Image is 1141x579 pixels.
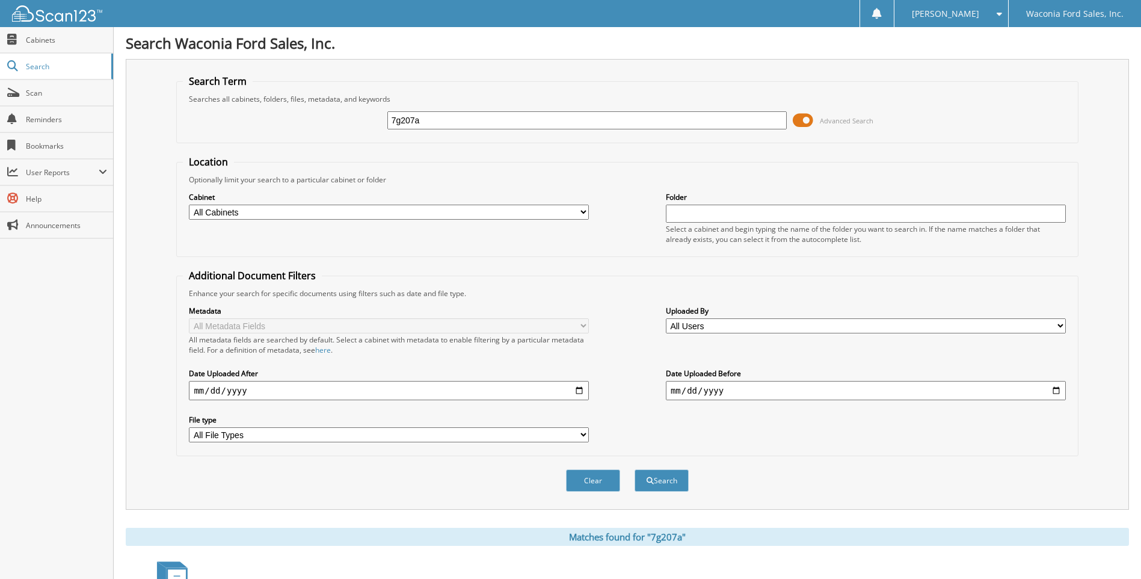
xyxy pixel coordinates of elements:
[666,381,1066,400] input: end
[183,155,234,169] legend: Location
[635,469,689,492] button: Search
[189,335,589,355] div: All metadata fields are searched by default. Select a cabinet with metadata to enable filtering b...
[183,269,322,282] legend: Additional Document Filters
[666,192,1066,202] label: Folder
[566,469,620,492] button: Clear
[183,288,1071,299] div: Enhance your search for specific documents using filters such as date and file type.
[189,306,589,316] label: Metadata
[26,220,107,231] span: Announcements
[189,192,589,202] label: Cabinet
[26,194,107,204] span: Help
[26,167,99,178] span: User Reports
[26,141,107,151] span: Bookmarks
[26,88,107,98] span: Scan
[189,368,589,379] label: Date Uploaded After
[666,368,1066,379] label: Date Uploaded Before
[315,345,331,355] a: here
[26,35,107,45] span: Cabinets
[666,224,1066,244] div: Select a cabinet and begin typing the name of the folder you want to search in. If the name match...
[189,381,589,400] input: start
[126,528,1129,546] div: Matches found for "7g207a"
[820,116,873,125] span: Advanced Search
[183,75,253,88] legend: Search Term
[26,61,105,72] span: Search
[183,94,1071,104] div: Searches all cabinets, folders, files, metadata, and keywords
[126,33,1129,53] h1: Search Waconia Ford Sales, Inc.
[189,415,589,425] label: File type
[26,114,107,125] span: Reminders
[183,175,1071,185] div: Optionally limit your search to a particular cabinet or folder
[912,10,979,17] span: [PERSON_NAME]
[666,306,1066,316] label: Uploaded By
[1026,10,1124,17] span: Waconia Ford Sales, Inc.
[12,5,102,22] img: scan123-logo-white.svg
